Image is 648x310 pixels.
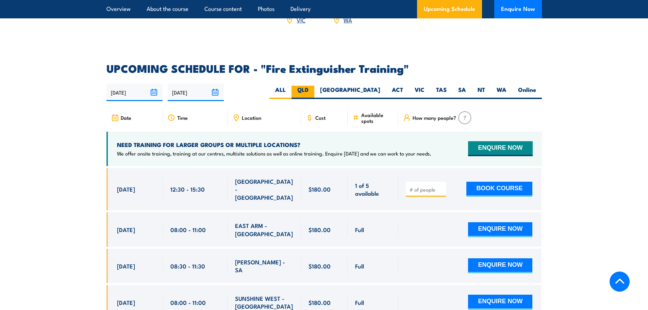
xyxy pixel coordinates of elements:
[292,86,314,99] label: QLD
[117,150,431,157] p: We offer onsite training, training at our centres, multisite solutions as well as online training...
[355,262,364,270] span: Full
[117,141,431,148] h4: NEED TRAINING FOR LARGER GROUPS OR MULTIPLE LOCATIONS?
[235,177,294,201] span: [GEOGRAPHIC_DATA] - [GEOGRAPHIC_DATA]
[355,226,364,233] span: Full
[361,112,394,124] span: Available spots
[472,86,491,99] label: NT
[177,115,188,120] span: Time
[452,86,472,99] label: SA
[512,86,542,99] label: Online
[309,226,331,233] span: $180.00
[468,295,532,310] button: ENQUIRE NOW
[468,258,532,273] button: ENQUIRE NOW
[168,84,224,101] input: To date
[117,226,135,233] span: [DATE]
[170,262,205,270] span: 08:30 - 11:30
[309,185,331,193] span: $180.00
[235,258,294,274] span: [PERSON_NAME] - SA
[409,86,430,99] label: VIC
[430,86,452,99] label: TAS
[117,298,135,306] span: [DATE]
[106,63,542,73] h2: UPCOMING SCHEDULE FOR - "Fire Extinguisher Training"
[315,115,326,120] span: Cost
[410,186,444,193] input: # of people
[297,16,305,24] a: VIC
[235,222,294,238] span: EAST ARM - [GEOGRAPHIC_DATA]
[106,84,163,101] input: From date
[468,141,532,156] button: ENQUIRE NOW
[491,86,512,99] label: WA
[309,262,331,270] span: $180.00
[117,185,135,193] span: [DATE]
[468,222,532,237] button: ENQUIRE NOW
[386,86,409,99] label: ACT
[170,298,206,306] span: 08:00 - 11:00
[355,298,364,306] span: Full
[170,226,206,233] span: 08:00 - 11:00
[314,86,386,99] label: [GEOGRAPHIC_DATA]
[355,181,391,197] span: 1 of 5 available
[121,115,131,120] span: Date
[170,185,205,193] span: 12:30 - 15:30
[344,16,352,24] a: WA
[269,86,292,99] label: ALL
[466,182,532,197] button: BOOK COURSE
[242,115,261,120] span: Location
[413,115,456,120] span: How many people?
[309,298,331,306] span: $180.00
[117,262,135,270] span: [DATE]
